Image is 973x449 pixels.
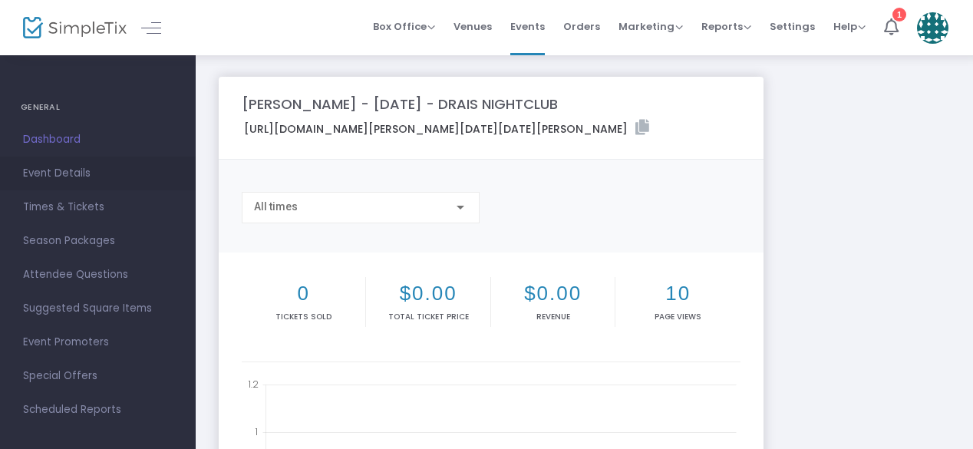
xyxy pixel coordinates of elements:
[618,282,737,305] h2: 10
[701,19,751,34] span: Reports
[21,92,175,123] h4: GENERAL
[23,299,173,319] span: Suggested Square Items
[245,282,362,305] h2: 0
[833,19,866,34] span: Help
[23,197,173,217] span: Times & Tickets
[892,8,906,21] div: 1
[23,231,173,251] span: Season Packages
[373,19,435,34] span: Box Office
[618,19,683,34] span: Marketing
[245,311,362,322] p: Tickets sold
[369,311,486,322] p: Total Ticket Price
[510,7,545,46] span: Events
[618,311,737,322] p: Page Views
[454,7,492,46] span: Venues
[563,7,600,46] span: Orders
[242,94,558,114] m-panel-title: [PERSON_NAME] - [DATE] - DRAIS NIGHTCLUB
[23,332,173,352] span: Event Promoters
[770,7,815,46] span: Settings
[23,163,173,183] span: Event Details
[369,282,486,305] h2: $0.00
[23,265,173,285] span: Attendee Questions
[494,282,612,305] h2: $0.00
[23,366,173,386] span: Special Offers
[244,120,649,137] label: [URL][DOMAIN_NAME][PERSON_NAME][DATE][DATE][PERSON_NAME]
[23,400,173,420] span: Scheduled Reports
[254,200,298,213] span: All times
[23,130,173,150] span: Dashboard
[494,311,612,322] p: Revenue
